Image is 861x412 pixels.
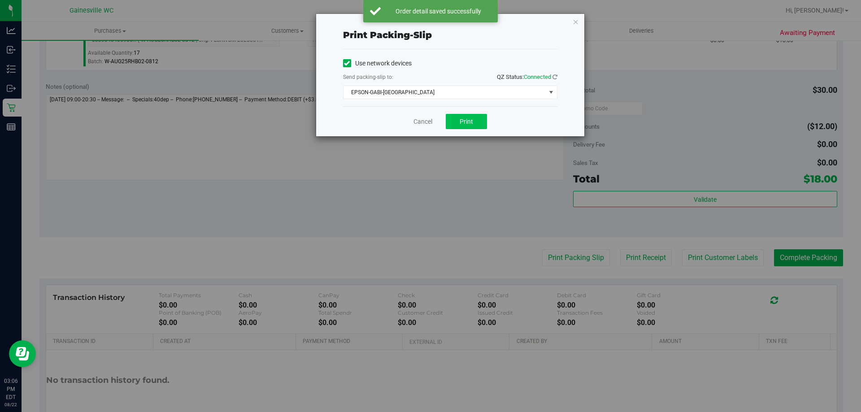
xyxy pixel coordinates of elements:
button: Print [446,114,487,129]
iframe: Resource center [9,340,36,367]
span: QZ Status: [497,74,557,80]
span: Print [460,118,473,125]
label: Use network devices [343,59,412,68]
span: EPSON-GABI-[GEOGRAPHIC_DATA] [344,86,546,99]
div: Order detail saved successfully [386,7,491,16]
span: Print packing-slip [343,30,432,40]
label: Send packing-slip to: [343,73,393,81]
a: Cancel [413,117,432,126]
span: select [545,86,557,99]
span: Connected [524,74,551,80]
